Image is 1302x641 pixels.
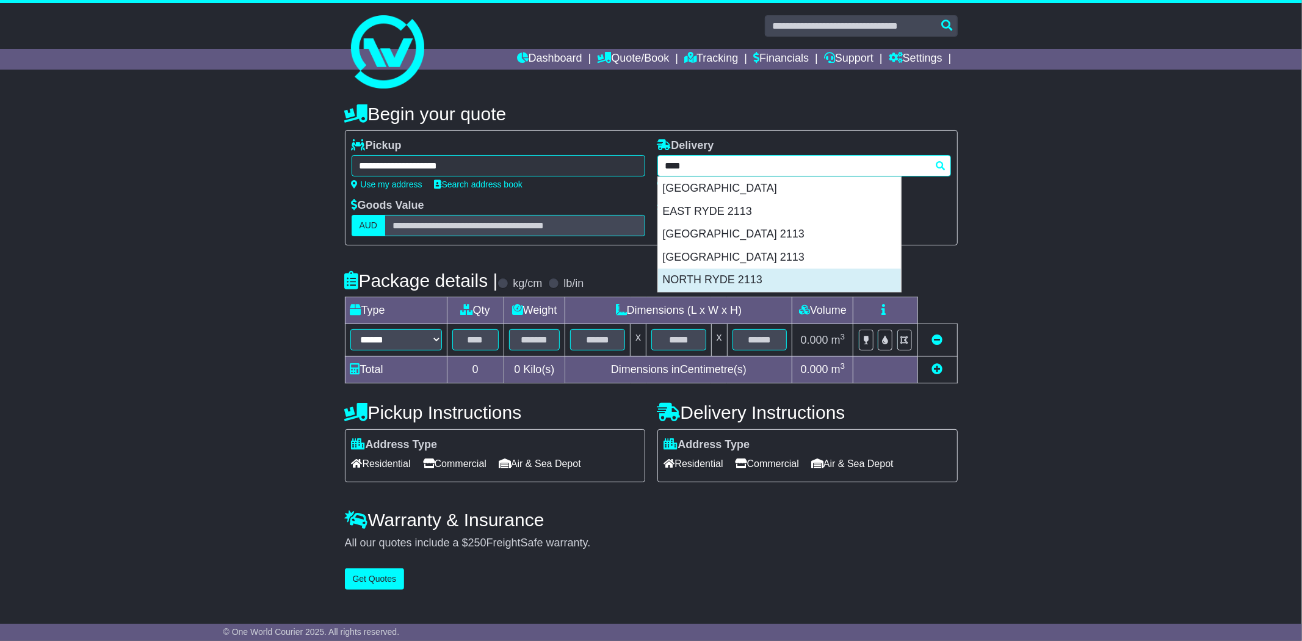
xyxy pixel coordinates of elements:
h4: Begin your quote [345,104,958,124]
td: Dimensions (L x W x H) [565,297,792,324]
span: m [831,334,845,346]
span: m [831,363,845,375]
a: Dashboard [517,49,582,70]
h4: Delivery Instructions [657,402,958,422]
label: kg/cm [513,277,542,291]
label: Address Type [352,438,438,452]
td: Weight [504,297,565,324]
a: Add new item [932,363,943,375]
label: AUD [352,215,386,236]
typeahead: Please provide city [657,155,951,176]
span: Commercial [736,454,799,473]
span: 0.000 [801,363,828,375]
span: 0.000 [801,334,828,346]
label: Address Type [664,438,750,452]
div: [GEOGRAPHIC_DATA] 2113 [658,223,901,246]
h4: Pickup Instructions [345,402,645,422]
a: Remove this item [932,334,943,346]
label: Goods Value [352,199,424,212]
td: 0 [447,356,504,383]
label: Pickup [352,139,402,153]
div: EAST RYDE 2113 [658,200,901,223]
div: [GEOGRAPHIC_DATA] [658,177,901,200]
td: Qty [447,297,504,324]
span: 250 [468,537,486,549]
label: lb/in [563,277,584,291]
td: x [711,324,727,356]
span: Residential [664,454,723,473]
h4: Package details | [345,270,498,291]
span: © One World Courier 2025. All rights reserved. [223,627,400,637]
a: Financials [753,49,809,70]
h4: Warranty & Insurance [345,510,958,530]
span: Commercial [423,454,486,473]
a: Quote/Book [597,49,669,70]
span: Residential [352,454,411,473]
a: Tracking [684,49,738,70]
div: [GEOGRAPHIC_DATA] 2113 [658,246,901,269]
a: Search address book [435,179,523,189]
td: Type [345,297,447,324]
button: Get Quotes [345,568,405,590]
sup: 3 [841,332,845,341]
td: x [631,324,646,356]
a: Support [824,49,873,70]
td: Dimensions in Centimetre(s) [565,356,792,383]
td: Total [345,356,447,383]
div: All our quotes include a $ FreightSafe warranty. [345,537,958,550]
span: 0 [514,363,520,375]
td: Volume [792,297,853,324]
span: Air & Sea Depot [499,454,581,473]
div: NORTH RYDE 2113 [658,269,901,292]
label: Delivery [657,139,714,153]
a: Use my address [352,179,422,189]
span: Air & Sea Depot [811,454,894,473]
sup: 3 [841,361,845,371]
td: Kilo(s) [504,356,565,383]
a: Settings [889,49,942,70]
